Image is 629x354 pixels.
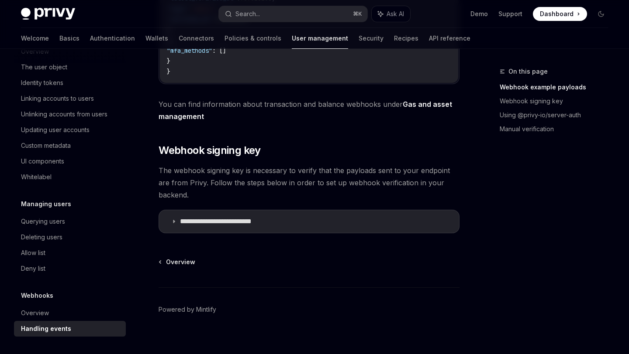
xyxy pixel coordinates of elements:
[500,108,615,122] a: Using @privy-io/server-auth
[14,169,126,185] a: Whitelabel
[359,28,384,49] a: Security
[508,66,548,77] span: On this page
[14,91,126,106] a: Linking accounts to users
[159,143,261,157] span: Webhook signing key
[159,164,460,201] span: The webhook signing key is necessary to verify that the payloads sent to your endpoint are from P...
[21,232,62,242] div: Deleting users
[167,57,170,65] span: }
[90,28,135,49] a: Authentication
[14,229,126,245] a: Deleting users
[21,323,71,334] div: Handling events
[21,263,45,274] div: Deny list
[225,28,281,49] a: Policies & controls
[14,75,126,91] a: Identity tokens
[470,10,488,18] a: Demo
[372,6,410,22] button: Ask AI
[498,10,522,18] a: Support
[21,248,45,258] div: Allow list
[167,47,212,54] span: "mfa_methods"
[387,10,404,18] span: Ask AI
[145,28,168,49] a: Wallets
[21,199,71,209] h5: Managing users
[14,138,126,153] a: Custom metadata
[594,7,608,21] button: Toggle dark mode
[533,7,587,21] a: Dashboard
[21,216,65,227] div: Querying users
[235,9,260,19] div: Search...
[500,122,615,136] a: Manual verification
[59,28,79,49] a: Basics
[21,125,90,135] div: Updating user accounts
[14,106,126,122] a: Unlinking accounts from users
[21,156,64,167] div: UI components
[179,28,214,49] a: Connectors
[14,153,126,169] a: UI components
[21,28,49,49] a: Welcome
[21,93,94,104] div: Linking accounts to users
[500,80,615,94] a: Webhook example payloads
[14,305,126,321] a: Overview
[14,321,126,337] a: Handling events
[500,94,615,108] a: Webhook signing key
[159,98,460,123] span: You can find information about transaction and balance webhooks under
[166,258,195,266] span: Overview
[167,68,170,75] span: }
[21,308,49,318] div: Overview
[14,214,126,229] a: Querying users
[21,290,53,301] h5: Webhooks
[21,140,71,151] div: Custom metadata
[394,28,418,49] a: Recipes
[14,245,126,261] a: Allow list
[540,10,574,18] span: Dashboard
[159,305,216,314] a: Powered by Mintlify
[219,6,367,22] button: Search...⌘K
[21,109,107,119] div: Unlinking accounts from users
[292,28,348,49] a: User management
[14,122,126,138] a: Updating user accounts
[429,28,470,49] a: API reference
[212,47,226,54] span: : []
[21,78,63,88] div: Identity tokens
[21,8,75,20] img: dark logo
[14,59,126,75] a: The user object
[14,261,126,276] a: Deny list
[21,172,52,182] div: Whitelabel
[21,62,67,72] div: The user object
[353,10,362,17] span: ⌘ K
[159,258,195,266] a: Overview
